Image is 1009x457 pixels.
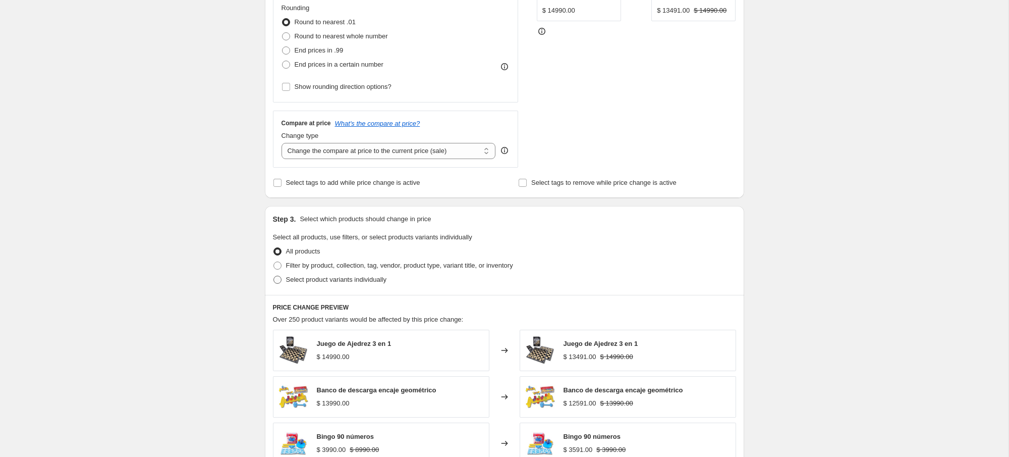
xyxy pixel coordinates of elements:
strike: $ 8990.00 [350,445,379,455]
h3: Compare at price [282,119,331,127]
span: Bingo 90 números [317,433,374,440]
strike: $ 14990.00 [694,6,726,16]
button: What's the compare at price? [335,120,420,127]
span: Juego de Ajedrez 3 en 1 [317,340,391,347]
span: Juego de Ajedrez 3 en 1 [564,340,638,347]
img: 21_80x.jpg [525,335,555,366]
div: help [499,145,510,156]
h2: Step 3. [273,214,296,224]
span: All products [286,247,320,255]
span: Round to nearest .01 [295,18,356,26]
span: Rounding [282,4,310,12]
span: Round to nearest whole number [295,32,388,40]
span: Banco de descarga encaje geométrico [564,386,683,394]
span: End prices in a certain number [295,61,383,68]
strike: $ 13990.00 [600,398,633,409]
div: $ 12591.00 [564,398,596,409]
span: Select tags to add while price change is active [286,179,420,186]
span: Change type [282,132,319,139]
img: 11_80x.jpg [525,382,555,412]
div: $ 13491.00 [564,352,596,362]
span: Select tags to remove while price change is active [531,179,677,186]
strike: $ 3990.00 [596,445,626,455]
span: Select all products, use filters, or select products variants individually [273,233,472,241]
img: 11_80x.jpg [278,382,309,412]
p: Select which products should change in price [300,214,431,224]
h6: PRICE CHANGE PREVIEW [273,303,736,312]
div: $ 13491.00 [657,6,690,16]
span: Show rounding direction options? [295,83,391,90]
div: $ 3990.00 [317,445,346,455]
span: Bingo 90 números [564,433,621,440]
span: Over 250 product variants would be affected by this price change: [273,316,464,323]
span: End prices in .99 [295,46,344,54]
div: $ 3591.00 [564,445,593,455]
span: Banco de descarga encaje geométrico [317,386,436,394]
span: Select product variants individually [286,276,386,283]
div: $ 14990.00 [542,6,575,16]
span: Filter by product, collection, tag, vendor, product type, variant title, or inventory [286,262,513,269]
div: $ 14990.00 [317,352,350,362]
img: 21_80x.jpg [278,335,309,366]
div: $ 13990.00 [317,398,350,409]
strike: $ 14990.00 [600,352,633,362]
